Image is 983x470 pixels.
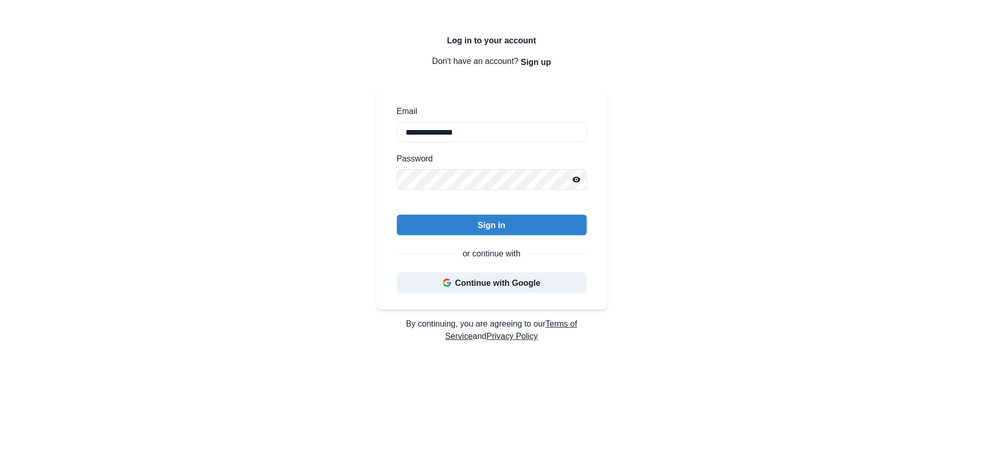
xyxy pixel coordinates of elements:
button: Continue with Google [397,272,587,293]
button: Sign in [397,215,587,235]
label: Email [397,105,581,118]
p: or continue with [462,248,520,260]
p: By continuing, you are agreeing to our and [376,318,607,343]
label: Password [397,153,581,165]
h2: Log in to your account [376,36,607,45]
button: Reveal password [566,169,587,190]
p: Don't have an account? [376,52,607,72]
a: Privacy Policy [487,332,538,341]
button: Sign up [521,52,551,72]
